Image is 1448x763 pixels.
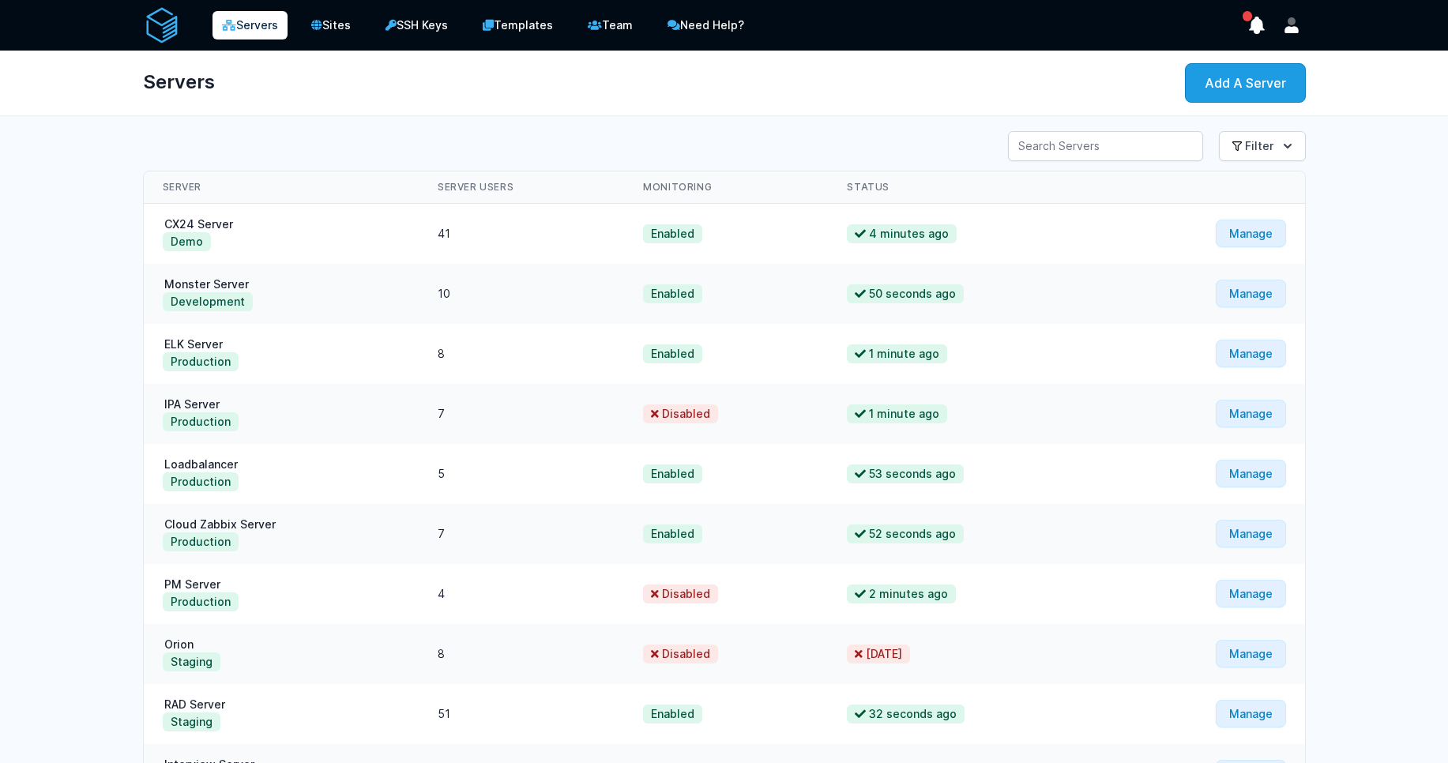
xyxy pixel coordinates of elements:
a: Cloud Zabbix Server [163,517,277,531]
td: 10 [419,264,624,324]
span: 1 minute ago [847,404,947,423]
th: Monitoring [624,171,828,204]
a: Add A Server [1185,63,1306,103]
a: CX24 Server [163,217,235,231]
a: Orion [163,637,195,651]
a: Manage [1216,280,1286,307]
span: has unread notifications [1243,11,1253,21]
span: 4 minutes ago [847,224,957,243]
button: Production [163,532,239,551]
td: 51 [419,684,624,744]
td: 8 [419,624,624,684]
span: Disabled [643,645,718,663]
td: 7 [419,504,624,564]
button: Production [163,472,239,491]
td: 41 [419,204,624,265]
a: ELK Server [163,337,224,351]
td: 8 [419,324,624,384]
span: 32 seconds ago [847,705,965,724]
button: Development [163,292,253,311]
th: Server [144,171,419,204]
a: Manage [1216,580,1286,607]
td: 4 [419,564,624,624]
span: 1 minute ago [847,344,947,363]
a: Manage [1216,520,1286,547]
span: 53 seconds ago [847,464,964,483]
th: Server Users [419,171,624,204]
span: Enabled [643,344,702,363]
a: IPA Server [163,397,221,411]
span: Enabled [643,524,702,543]
button: Production [163,412,239,431]
a: Templates [472,9,564,41]
a: Manage [1216,700,1286,727]
a: PM Server [163,577,222,591]
a: Sites [300,9,362,41]
button: Staging [163,712,220,731]
a: SSH Keys [374,9,459,41]
span: 52 seconds ago [847,524,964,543]
a: Loadbalancer [163,457,239,471]
span: Disabled [643,404,718,423]
a: Manage [1216,340,1286,367]
a: RAD Server [163,697,227,711]
span: Disabled [643,584,718,603]
span: Enabled [643,284,702,303]
a: Servers [212,11,288,39]
input: Search Servers [1008,131,1203,161]
span: [DATE] [847,645,910,663]
button: Filter [1219,131,1306,161]
a: Manage [1216,400,1286,427]
button: show notifications [1243,11,1271,39]
button: Production [163,592,239,611]
span: 2 minutes ago [847,584,956,603]
span: 50 seconds ago [847,284,964,303]
button: User menu [1277,11,1306,39]
a: Manage [1216,220,1286,247]
th: Status [828,171,1109,204]
img: serverAuth logo [143,6,181,44]
button: Demo [163,232,211,251]
button: Staging [163,652,220,671]
td: 5 [419,444,624,504]
a: Manage [1216,640,1286,667]
button: Production [163,352,239,371]
a: Manage [1216,460,1286,487]
a: Team [577,9,644,41]
a: Need Help? [656,9,755,41]
a: Monster Server [163,277,250,291]
span: Enabled [643,464,702,483]
span: Enabled [643,705,702,724]
h1: Servers [143,63,215,101]
span: Enabled [643,224,702,243]
td: 7 [419,384,624,444]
